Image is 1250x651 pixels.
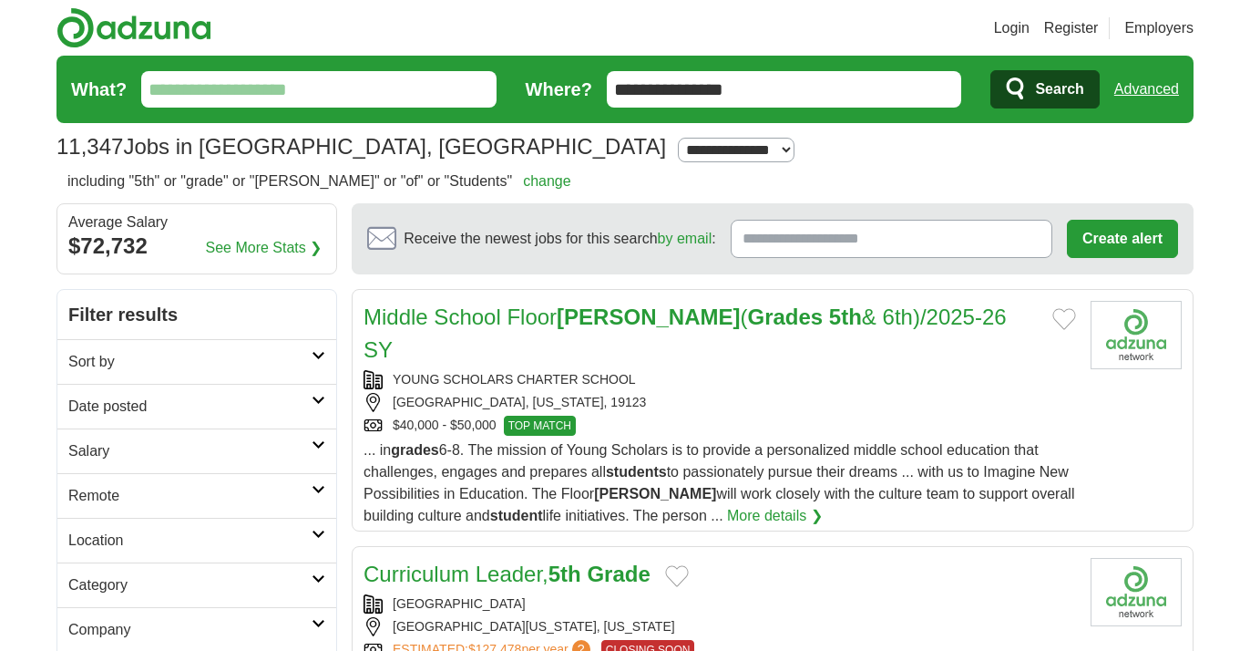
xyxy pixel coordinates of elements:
[364,416,1076,436] div: $40,000 - $50,000
[1114,71,1179,108] a: Advanced
[57,290,336,339] h2: Filter results
[587,562,650,586] strong: Grade
[727,505,823,527] a: More details ❯
[68,396,312,418] h2: Date posted
[404,228,715,250] span: Receive the newest jobs for this search :
[67,170,571,192] h2: including "5th" or "grade" or "[PERSON_NAME]" or "of" or "Students"
[665,565,689,587] button: Add to favorite jobs
[994,17,1030,39] a: Login
[57,563,336,607] a: Category
[68,351,312,373] h2: Sort by
[1091,558,1182,626] img: Company logo
[364,562,651,586] a: Curriculum Leader,5th Grade
[56,130,123,163] span: 11,347
[56,134,666,159] h1: Jobs in [GEOGRAPHIC_DATA], [GEOGRAPHIC_DATA]
[68,530,312,552] h2: Location
[57,384,336,429] a: Date posted
[391,442,438,458] strong: grades
[57,518,336,563] a: Location
[606,464,667,480] strong: students
[364,393,1076,412] div: [GEOGRAPHIC_DATA], [US_STATE], 19123
[364,594,1076,614] div: [GEOGRAPHIC_DATA]
[206,237,323,259] a: See More Stats ❯
[71,76,127,103] label: What?
[1124,17,1194,39] a: Employers
[490,508,543,523] strong: student
[68,574,312,596] h2: Category
[68,440,312,462] h2: Salary
[1044,17,1099,39] a: Register
[594,486,716,501] strong: [PERSON_NAME]
[658,231,712,246] a: by email
[57,473,336,518] a: Remote
[364,442,1074,523] span: ... in 6-8. The mission of Young Scholars is to provide a personalized middle school education th...
[56,7,211,48] img: Adzuna logo
[364,305,1007,362] a: Middle School Floor[PERSON_NAME](Grades 5th& 6th)/2025-26 SY
[504,416,576,436] span: TOP MATCH
[1091,301,1182,369] img: Company logo
[68,619,312,641] h2: Company
[548,562,581,586] strong: 5th
[68,215,325,230] div: Average Salary
[523,173,571,189] a: change
[1052,308,1076,330] button: Add to favorite jobs
[364,617,1076,636] div: [GEOGRAPHIC_DATA][US_STATE], [US_STATE]
[57,339,336,384] a: Sort by
[990,70,1099,108] button: Search
[747,305,823,329] strong: Grades
[829,305,862,329] strong: 5th
[1035,71,1083,108] span: Search
[68,485,312,507] h2: Remote
[68,230,325,263] div: $72,732
[1067,220,1178,258] button: Create alert
[364,370,1076,389] div: YOUNG SCHOLARS CHARTER SCHOOL
[557,305,740,329] strong: [PERSON_NAME]
[526,76,592,103] label: Where?
[57,429,336,473] a: Salary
